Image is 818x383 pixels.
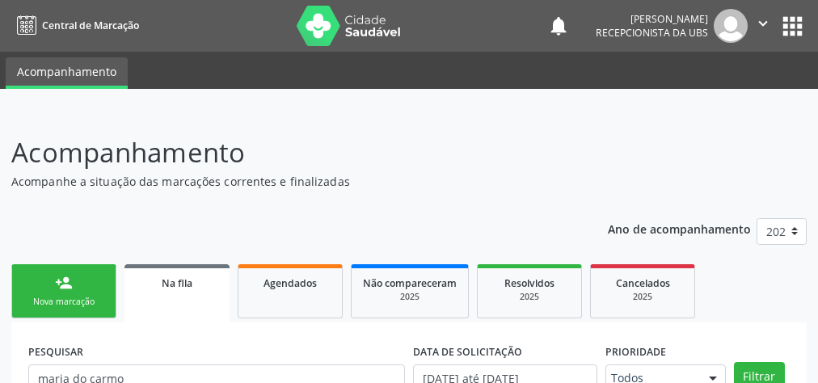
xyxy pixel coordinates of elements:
p: Acompanhamento [11,133,568,173]
div: 2025 [489,291,570,303]
button: apps [778,12,807,40]
button:  [748,9,778,43]
label: Prioridade [605,339,666,364]
span: Agendados [264,276,317,290]
a: Central de Marcação [11,12,139,39]
span: Cancelados [616,276,670,290]
a: Acompanhamento [6,57,128,89]
button: notifications [547,15,570,37]
div: person_add [55,274,73,292]
span: Central de Marcação [42,19,139,32]
span: Não compareceram [363,276,457,290]
span: Resolvidos [504,276,554,290]
div: Nova marcação [23,296,104,308]
div: 2025 [363,291,457,303]
p: Ano de acompanhamento [608,218,751,238]
span: Na fila [162,276,192,290]
p: Acompanhe a situação das marcações correntes e finalizadas [11,173,568,190]
div: 2025 [602,291,683,303]
label: DATA DE SOLICITAÇÃO [413,339,522,364]
span: Recepcionista da UBS [596,26,708,40]
i:  [754,15,772,32]
label: PESQUISAR [28,339,83,364]
div: [PERSON_NAME] [596,12,708,26]
img: img [714,9,748,43]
